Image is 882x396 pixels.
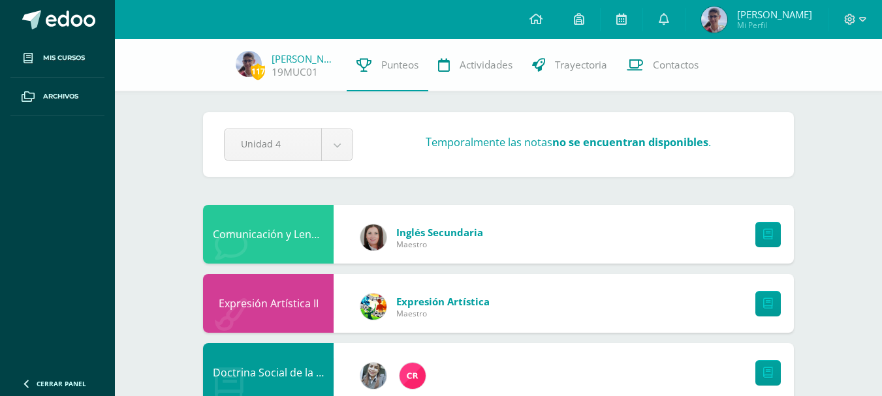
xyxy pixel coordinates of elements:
[236,51,262,77] img: 108c31ba970ce73aae4c542f034b0b86.png
[653,58,699,72] span: Contactos
[400,363,426,389] img: 866c3f3dc5f3efb798120d7ad13644d9.png
[428,39,522,91] a: Actividades
[460,58,512,72] span: Actividades
[396,226,483,239] span: Inglés Secundaria
[701,7,727,33] img: 108c31ba970ce73aae4c542f034b0b86.png
[43,53,85,63] span: Mis cursos
[251,63,265,80] span: 117
[522,39,617,91] a: Trayectoria
[426,134,711,149] h3: Temporalmente las notas .
[360,363,386,389] img: cba4c69ace659ae4cf02a5761d9a2473.png
[381,58,418,72] span: Punteos
[241,129,305,159] span: Unidad 4
[203,274,334,333] div: Expresión Artística II
[617,39,708,91] a: Contactos
[396,239,483,250] span: Maestro
[360,294,386,320] img: 159e24a6ecedfdf8f489544946a573f0.png
[552,134,708,149] strong: no se encuentran disponibles
[10,39,104,78] a: Mis cursos
[43,91,78,102] span: Archivos
[555,58,607,72] span: Trayectoria
[347,39,428,91] a: Punteos
[396,308,490,319] span: Maestro
[360,224,386,251] img: 8af0450cf43d44e38c4a1497329761f3.png
[737,20,812,31] span: Mi Perfil
[225,129,353,160] a: Unidad 4
[10,78,104,116] a: Archivos
[37,379,86,388] span: Cerrar panel
[396,295,490,308] span: Expresión Artística
[272,52,337,65] a: [PERSON_NAME]
[272,65,318,79] a: 19MUC01
[737,8,812,21] span: [PERSON_NAME]
[203,205,334,264] div: Comunicación y Lenguaje L3 Inglés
